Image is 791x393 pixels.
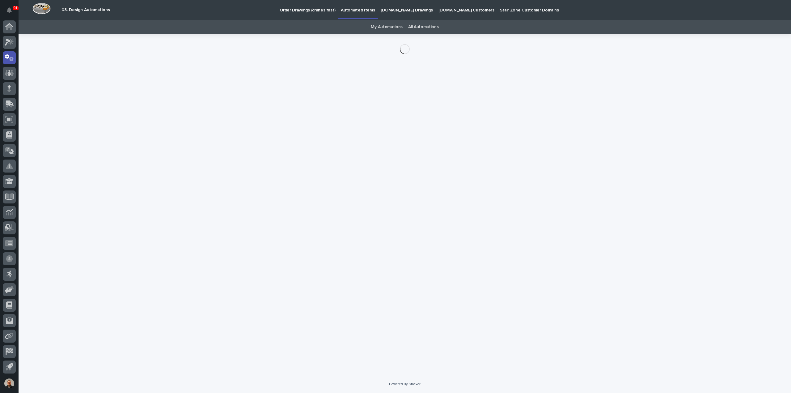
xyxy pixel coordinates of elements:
[3,4,16,17] button: Notifications
[3,377,16,390] button: users-avatar
[14,6,18,10] p: 91
[408,20,438,34] a: All Automations
[32,3,51,14] img: Workspace Logo
[371,20,403,34] a: My Automations
[8,7,16,17] div: Notifications91
[61,7,110,13] h2: 03. Design Automations
[389,382,420,386] a: Powered By Stacker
